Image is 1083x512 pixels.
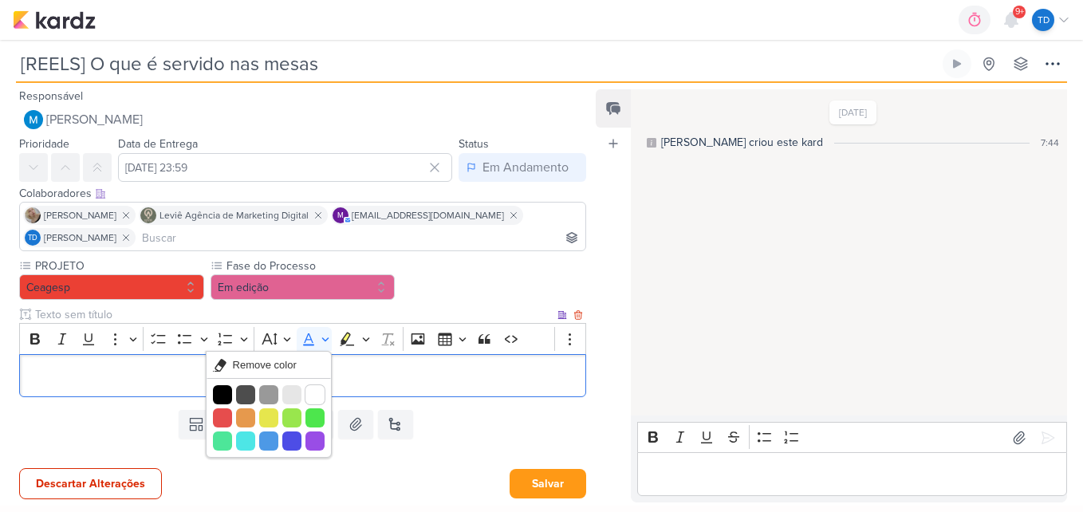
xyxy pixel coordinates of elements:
[661,134,823,151] div: [PERSON_NAME] criou este kard
[225,258,396,274] label: Fase do Processo
[118,137,198,151] label: Data de Entrega
[28,234,37,242] p: Td
[32,306,554,323] input: Texto sem título
[233,356,297,375] span: Remove color
[159,208,309,223] span: Leviê Agência de Marketing Digital
[19,185,586,202] div: Colaboradores
[44,208,116,223] span: [PERSON_NAME]
[19,274,204,300] button: Ceagesp
[637,452,1067,496] div: Editor editing area: main
[139,228,582,247] input: Buscar
[637,422,1067,453] div: Editor toolbar
[211,274,396,300] button: Em edição
[333,207,349,223] div: mlegnaioli@gmail.com
[33,258,204,274] label: PROJETO
[13,10,96,30] img: kardz.app
[19,137,69,151] label: Prioridade
[1032,9,1054,31] div: Thais de carvalho
[19,89,83,103] label: Responsável
[19,354,586,398] div: Editor editing area: main
[459,137,489,151] label: Status
[352,208,504,223] span: [EMAIL_ADDRESS][DOMAIN_NAME]
[25,230,41,246] div: Thais de carvalho
[16,49,939,78] input: Kard Sem Título
[482,158,569,177] div: Em Andamento
[337,212,344,220] p: m
[44,230,116,245] span: [PERSON_NAME]
[19,323,586,354] div: Editor toolbar
[19,105,586,134] button: [PERSON_NAME]
[459,153,586,182] button: Em Andamento
[510,469,586,498] button: Salvar
[1015,6,1024,18] span: 9+
[46,110,143,129] span: [PERSON_NAME]
[951,57,963,70] div: Ligar relógio
[118,153,452,182] input: Select a date
[19,468,162,499] button: Descartar Alterações
[140,207,156,223] img: Leviê Agência de Marketing Digital
[1041,136,1059,150] div: 7:44
[1038,13,1050,27] p: Td
[24,110,43,129] img: MARIANA MIRANDA
[25,207,41,223] img: Sarah Violante
[207,352,331,379] button: Remove color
